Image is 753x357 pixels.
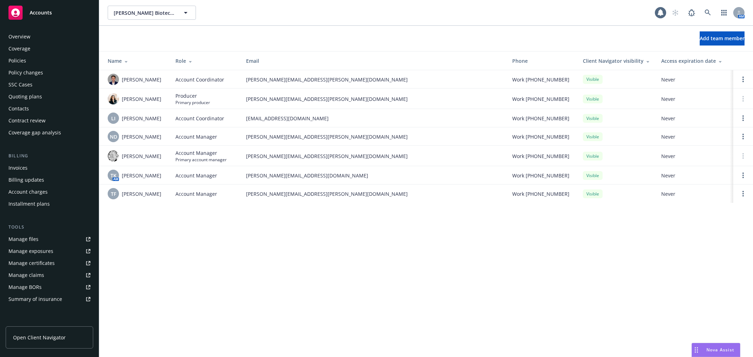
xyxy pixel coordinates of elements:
[512,76,569,83] span: Work [PHONE_NUMBER]
[122,172,161,179] span: [PERSON_NAME]
[8,234,38,245] div: Manage files
[8,127,61,138] div: Coverage gap analysis
[13,334,66,341] span: Open Client Navigator
[739,114,747,122] a: Open options
[6,294,93,305] a: Summary of insurance
[717,6,731,20] a: Switch app
[8,162,28,174] div: Invoices
[661,190,728,198] span: Never
[122,152,161,160] span: [PERSON_NAME]
[111,190,116,198] span: TF
[246,190,501,198] span: [PERSON_NAME][EMAIL_ADDRESS][PERSON_NAME][DOMAIN_NAME]
[685,6,699,20] a: Report a Bug
[512,133,569,140] span: Work [PHONE_NUMBER]
[8,282,42,293] div: Manage BORs
[8,258,55,269] div: Manage certificates
[8,198,50,210] div: Installment plans
[6,55,93,66] a: Policies
[8,115,46,126] div: Contract review
[6,127,93,138] a: Coverage gap analysis
[175,92,210,99] span: Producer
[6,174,93,186] a: Billing updates
[8,91,42,102] div: Quoting plans
[739,189,747,198] a: Open options
[6,91,93,102] a: Quoting plans
[246,95,501,103] span: [PERSON_NAME][EMAIL_ADDRESS][PERSON_NAME][DOMAIN_NAME]
[246,172,501,179] span: [PERSON_NAME][EMAIL_ADDRESS][DOMAIN_NAME]
[175,76,224,83] span: Account Coordinator
[661,133,728,140] span: Never
[739,75,747,84] a: Open options
[661,172,728,179] span: Never
[175,99,210,105] span: Primary producer
[6,246,93,257] span: Manage exposures
[110,172,116,179] span: TK
[175,172,217,179] span: Account Manager
[6,162,93,174] a: Invoices
[175,190,217,198] span: Account Manager
[6,152,93,159] div: Billing
[583,75,603,84] div: Visible
[6,319,93,326] div: Analytics hub
[692,343,740,357] button: Nova Assist
[8,79,32,90] div: SSC Cases
[175,115,224,122] span: Account Coordinator
[661,95,728,103] span: Never
[583,114,603,123] div: Visible
[583,95,603,103] div: Visible
[122,190,161,198] span: [PERSON_NAME]
[108,74,119,85] img: photo
[108,57,164,65] div: Name
[108,150,119,162] img: photo
[739,171,747,180] a: Open options
[583,189,603,198] div: Visible
[661,152,728,160] span: Never
[246,133,501,140] span: [PERSON_NAME][EMAIL_ADDRESS][PERSON_NAME][DOMAIN_NAME]
[122,115,161,122] span: [PERSON_NAME]
[8,246,53,257] div: Manage exposures
[700,35,745,42] span: Add team member
[175,57,235,65] div: Role
[8,270,44,281] div: Manage claims
[175,149,227,157] span: Account Manager
[30,10,52,16] span: Accounts
[114,9,175,17] span: [PERSON_NAME] Biotechnologies, Inc.
[512,95,569,103] span: Work [PHONE_NUMBER]
[8,31,30,42] div: Overview
[739,132,747,141] a: Open options
[583,152,603,161] div: Visible
[668,6,682,20] a: Start snowing
[108,6,196,20] button: [PERSON_NAME] Biotechnologies, Inc.
[246,152,501,160] span: [PERSON_NAME][EMAIL_ADDRESS][PERSON_NAME][DOMAIN_NAME]
[701,6,715,20] a: Search
[6,67,93,78] a: Policy changes
[583,171,603,180] div: Visible
[8,103,29,114] div: Contacts
[6,258,93,269] a: Manage certificates
[512,115,569,122] span: Work [PHONE_NUMBER]
[692,343,701,357] div: Drag to move
[246,76,501,83] span: [PERSON_NAME][EMAIL_ADDRESS][PERSON_NAME][DOMAIN_NAME]
[512,172,569,179] span: Work [PHONE_NUMBER]
[111,115,115,122] span: LI
[512,152,569,160] span: Work [PHONE_NUMBER]
[8,174,44,186] div: Billing updates
[6,31,93,42] a: Overview
[8,294,62,305] div: Summary of insurance
[661,57,728,65] div: Access expiration date
[175,133,217,140] span: Account Manager
[512,57,572,65] div: Phone
[122,76,161,83] span: [PERSON_NAME]
[122,95,161,103] span: [PERSON_NAME]
[8,67,43,78] div: Policy changes
[6,115,93,126] a: Contract review
[110,133,117,140] span: ND
[8,43,30,54] div: Coverage
[583,57,650,65] div: Client Navigator visibility
[122,133,161,140] span: [PERSON_NAME]
[8,55,26,66] div: Policies
[700,31,745,46] button: Add team member
[175,157,227,163] span: Primary account manager
[6,79,93,90] a: SSC Cases
[6,43,93,54] a: Coverage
